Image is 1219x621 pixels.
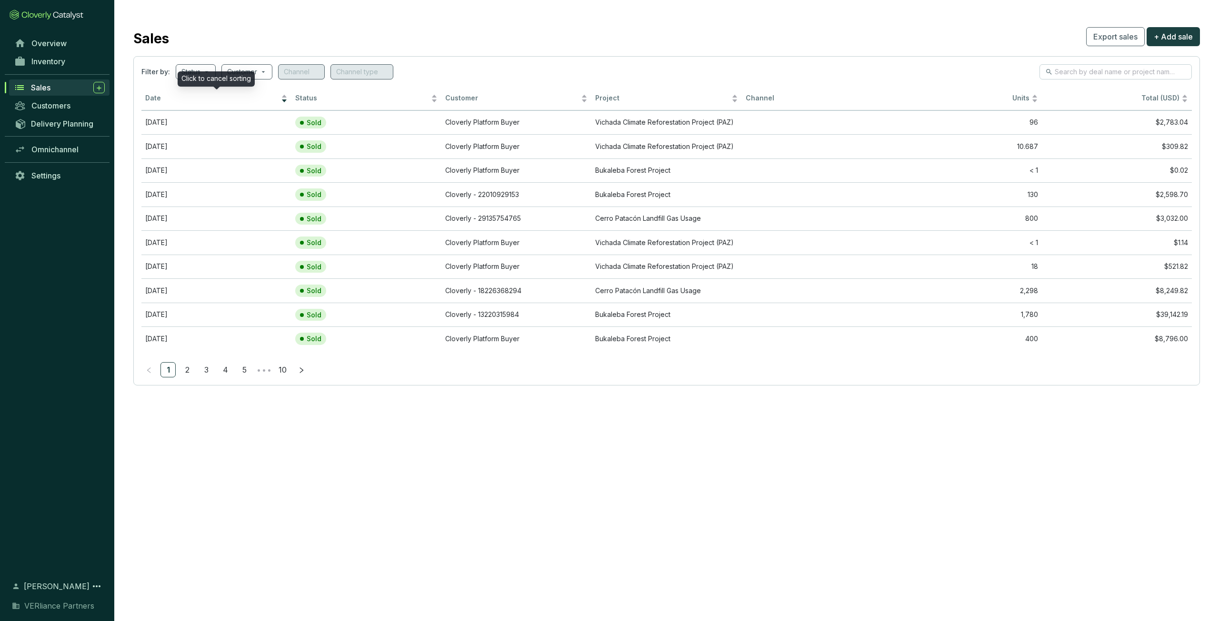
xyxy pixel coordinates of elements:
a: 3 [199,363,213,377]
td: Dec 11 2024 [141,207,291,231]
td: 18 [892,255,1042,279]
a: 4 [218,363,232,377]
button: + Add sale [1147,27,1200,46]
a: 1 [161,363,175,377]
td: $309.82 [1042,134,1192,158]
p: Sold [307,190,321,199]
td: Cloverly - 13220315984 [441,303,591,327]
span: Export sales [1093,31,1138,42]
td: Oct 29 2024 [141,230,291,255]
td: $39,142.19 [1042,303,1192,327]
p: Sold [307,286,321,295]
span: Total (USD) [1141,94,1179,102]
th: Units [892,87,1042,110]
span: Overview [31,39,67,48]
td: Cloverly Platform Buyer [441,255,591,279]
td: $8,796.00 [1042,326,1192,351]
span: + Add sale [1154,31,1193,42]
td: 96 [892,110,1042,135]
span: VERliance Partners [24,600,94,611]
td: Cloverly - 29135754765 [441,207,591,231]
td: Cloverly Platform Buyer [441,158,591,183]
a: Omnichannel [10,141,110,158]
span: Omnichannel [31,145,79,154]
li: Next 5 Pages [256,362,271,377]
td: Feb 19 2025 [141,134,291,158]
p: Sold [307,118,321,127]
span: Customers [31,101,70,110]
td: Sep 26 2024 [141,255,291,279]
p: Sold [307,263,321,271]
td: Sep 24 2024 [141,278,291,303]
td: May 27 2025 [141,110,291,135]
td: Cloverly - 18226368294 [441,278,591,303]
span: ••• [256,362,271,377]
td: Aug 30 2024 [141,303,291,327]
button: Export sales [1086,27,1145,46]
td: $521.82 [1042,255,1192,279]
td: Vichada Climate Reforestation Project (PAZ) [591,230,741,255]
td: 1,780 [892,303,1042,327]
th: Channel [742,87,892,110]
li: Next Page [294,362,309,377]
td: $2,783.04 [1042,110,1192,135]
span: Date [145,94,279,103]
th: Customer [441,87,591,110]
span: Project [595,94,729,103]
span: Inventory [31,57,65,66]
span: Filter by: [141,67,170,77]
span: Delivery Planning [31,119,93,128]
td: 10.687 [892,134,1042,158]
td: $0.02 [1042,158,1192,183]
td: Bukaleba Forest Project [591,182,741,207]
a: Customers [10,98,110,114]
td: 800 [892,207,1042,231]
li: 5 [237,362,252,377]
td: Jun 13 2024 [141,326,291,351]
li: 10 [275,362,290,377]
td: Cloverly Platform Buyer [441,326,591,351]
td: Cloverly - 22010929153 [441,182,591,207]
td: Bukaleba Forest Project [591,326,741,351]
li: Previous Page [141,362,157,377]
td: Cloverly Platform Buyer [441,230,591,255]
a: Overview [10,35,110,51]
td: Bukaleba Forest Project [591,303,741,327]
td: 400 [892,326,1042,351]
td: Dec 16 2024 [141,158,291,183]
td: 130 [892,182,1042,207]
td: Bukaleba Forest Project [591,158,741,183]
th: Status [291,87,441,110]
td: Cloverly Platform Buyer [441,134,591,158]
td: < 1 [892,158,1042,183]
td: < 1 [892,230,1042,255]
li: 4 [218,362,233,377]
p: Sold [307,238,321,247]
span: Status [295,94,429,103]
td: $3,032.00 [1042,207,1192,231]
p: Sold [307,142,321,151]
a: Sales [9,79,110,96]
th: Date [141,87,291,110]
td: Vichada Climate Reforestation Project (PAZ) [591,255,741,279]
a: 2 [180,363,194,377]
td: Vichada Climate Reforestation Project (PAZ) [591,110,741,135]
td: 2,298 [892,278,1042,303]
span: Customer [445,94,579,103]
p: Sold [307,167,321,175]
li: 3 [199,362,214,377]
span: [PERSON_NAME] [24,581,90,592]
a: Delivery Planning [10,116,110,131]
th: Project [591,87,741,110]
span: Units [896,94,1029,103]
a: 5 [237,363,251,377]
span: right [298,367,305,374]
span: left [146,367,152,374]
div: Click to cancel sorting [178,71,255,87]
a: 10 [275,363,290,377]
td: $1.14 [1042,230,1192,255]
p: Sold [307,215,321,223]
td: Cloverly Platform Buyer [441,110,591,135]
td: Dec 11 2024 [141,182,291,207]
td: Cerro Patacón Landfill Gas Usage [591,278,741,303]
